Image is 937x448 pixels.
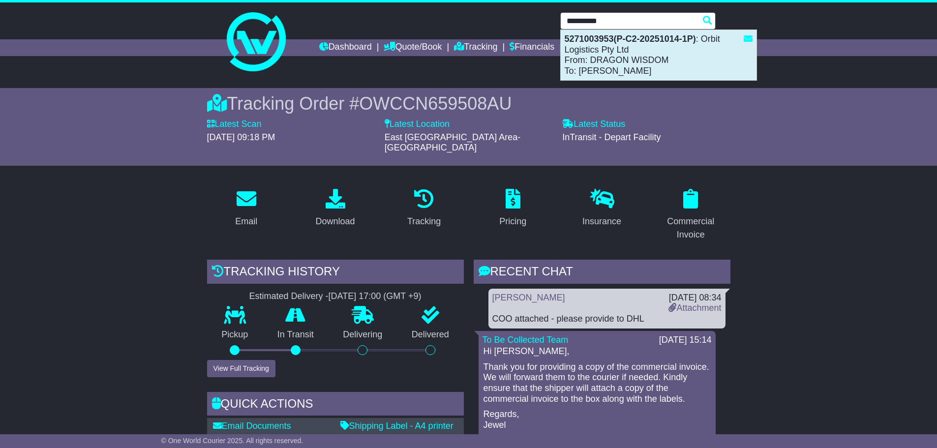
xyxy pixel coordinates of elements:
[651,185,730,245] a: Commercial Invoice
[658,215,724,241] div: Commercial Invoice
[315,215,355,228] div: Download
[207,329,263,340] p: Pickup
[484,362,711,404] p: Thank you for providing a copy of the commercial invoice. We will forward them to the courier if ...
[484,346,711,357] p: Hi [PERSON_NAME],
[562,119,625,130] label: Latest Status
[207,360,275,377] button: View Full Tracking
[207,392,464,418] div: Quick Actions
[161,437,303,445] span: © One World Courier 2025. All rights reserved.
[474,260,730,286] div: RECENT CHAT
[561,30,756,80] div: : Orbit Logistics Pty Ltd From: DRAGON WISDOM To: [PERSON_NAME]
[309,185,361,232] a: Download
[213,421,291,431] a: Email Documents
[659,335,712,346] div: [DATE] 15:14
[499,215,526,228] div: Pricing
[207,260,464,286] div: Tracking history
[384,39,442,56] a: Quote/Book
[207,132,275,142] span: [DATE] 09:18 PM
[229,185,264,232] a: Email
[207,291,464,302] div: Estimated Delivery -
[263,329,329,340] p: In Transit
[493,185,533,232] a: Pricing
[207,119,262,130] label: Latest Scan
[329,329,397,340] p: Delivering
[492,314,722,325] div: COO attached - please provide to DHL
[562,132,661,142] span: InTransit - Depart Facility
[340,421,453,431] a: Shipping Label - A4 printer
[207,93,730,114] div: Tracking Order #
[668,293,721,303] div: [DATE] 08:34
[484,409,711,430] p: Regards, Jewel
[454,39,497,56] a: Tracking
[329,291,422,302] div: [DATE] 17:00 (GMT +9)
[401,185,447,232] a: Tracking
[359,93,512,114] span: OWCCN659508AU
[235,215,257,228] div: Email
[385,132,520,153] span: East [GEOGRAPHIC_DATA] Area-[GEOGRAPHIC_DATA]
[510,39,554,56] a: Financials
[385,119,450,130] label: Latest Location
[582,215,621,228] div: Insurance
[668,303,721,313] a: Attachment
[565,34,696,44] strong: 5271003953(P-C2-20251014-1P)
[483,335,569,345] a: To Be Collected Team
[492,293,565,302] a: [PERSON_NAME]
[319,39,372,56] a: Dashboard
[407,215,441,228] div: Tracking
[397,329,464,340] p: Delivered
[576,185,628,232] a: Insurance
